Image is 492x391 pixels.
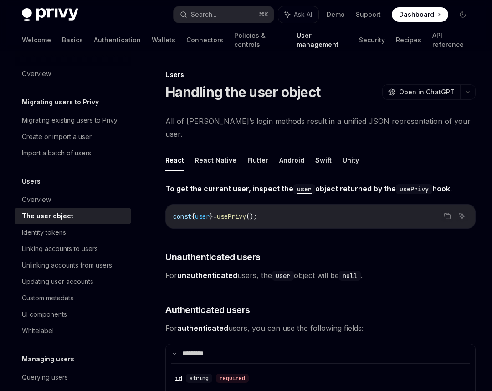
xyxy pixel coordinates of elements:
img: dark logo [22,8,78,21]
a: user [272,271,294,280]
div: Search... [191,9,216,20]
h5: Users [22,176,41,187]
span: Dashboard [399,10,434,19]
a: Connectors [186,29,223,51]
a: Custom metadata [15,290,131,306]
a: Wallets [152,29,175,51]
span: string [190,375,209,382]
div: Unlinking accounts from users [22,260,112,271]
a: Welcome [22,29,51,51]
button: Open in ChatGPT [382,84,460,100]
a: User management [297,29,348,51]
code: null [339,271,361,281]
div: Querying users [22,372,68,383]
a: Policies & controls [234,29,286,51]
span: = [213,212,217,221]
button: Search...⌘K [174,6,273,23]
strong: authenticated [177,324,228,333]
a: Migrating existing users to Privy [15,112,131,129]
span: } [210,212,213,221]
span: Open in ChatGPT [399,87,455,97]
button: Swift [315,149,332,171]
a: The user object [15,208,131,224]
h1: Handling the user object [165,84,320,100]
code: user [293,184,315,194]
div: Overview [22,194,51,205]
a: Recipes [396,29,421,51]
div: Overview [22,68,51,79]
div: Users [165,70,476,79]
div: Create or import a user [22,131,92,142]
span: Unauthenticated users [165,251,261,263]
a: Unlinking accounts from users [15,257,131,273]
span: Ask AI [294,10,312,19]
a: UI components [15,306,131,323]
div: Custom metadata [22,293,74,304]
span: user [195,212,210,221]
span: const [173,212,191,221]
div: Migrating existing users to Privy [22,115,118,126]
h5: Migrating users to Privy [22,97,99,108]
span: ⌘ K [259,11,268,18]
a: Authentication [94,29,141,51]
button: Toggle dark mode [456,7,470,22]
a: Updating user accounts [15,273,131,290]
div: id [175,374,182,383]
div: Linking accounts to users [22,243,98,254]
span: For users, the object will be . [165,269,476,282]
a: Create or import a user [15,129,131,145]
div: Whitelabel [22,325,54,336]
button: Unity [343,149,359,171]
span: For users, you can use the following fields: [165,322,476,334]
div: Identity tokens [22,227,66,238]
span: { [191,212,195,221]
span: Authenticated users [165,304,250,316]
h5: Managing users [22,354,74,365]
a: Support [356,10,381,19]
a: Demo [327,10,345,19]
button: React Native [195,149,236,171]
span: All of [PERSON_NAME]’s login methods result in a unified JSON representation of your user. [165,115,476,140]
a: Overview [15,191,131,208]
div: required [216,374,249,383]
strong: unauthenticated [177,271,237,280]
button: React [165,149,184,171]
a: Dashboard [392,7,448,22]
span: (); [246,212,257,221]
a: Identity tokens [15,224,131,241]
button: Android [279,149,304,171]
div: Updating user accounts [22,276,93,287]
a: Linking accounts to users [15,241,131,257]
button: Ask AI [456,210,468,222]
div: The user object [22,211,73,221]
div: UI components [22,309,67,320]
strong: To get the current user, inspect the object returned by the hook: [165,184,452,193]
a: Basics [62,29,83,51]
a: Import a batch of users [15,145,131,161]
code: usePrivy [396,184,432,194]
button: Flutter [247,149,268,171]
a: Security [359,29,385,51]
a: user [293,184,315,193]
div: Import a batch of users [22,148,91,159]
a: Whitelabel [15,323,131,339]
a: Overview [15,66,131,82]
button: Ask AI [278,6,318,23]
span: usePrivy [217,212,246,221]
a: API reference [432,29,470,51]
a: Querying users [15,369,131,386]
button: Copy the contents from the code block [441,210,453,222]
